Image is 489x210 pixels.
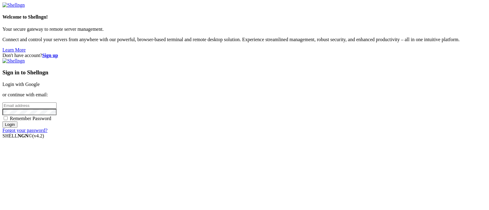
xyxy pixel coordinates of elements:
span: Remember Password [10,116,51,121]
a: Sign up [42,53,58,58]
h3: Sign in to Shellngn [2,69,487,76]
p: or continue with email: [2,92,487,98]
input: Login [2,121,17,128]
a: Forgot your password? [2,128,47,133]
img: Shellngn [2,58,25,64]
input: Email address [2,102,57,109]
p: Your secure gateway to remote server management. [2,27,487,32]
a: Learn More [2,47,26,52]
p: Connect and control your servers from anywhere with our powerful, browser-based terminal and remo... [2,37,487,42]
h4: Welcome to Shellngn! [2,14,487,20]
b: NGN [18,133,29,138]
img: Shellngn [2,2,25,8]
span: 4.2.0 [32,133,44,138]
div: Don't have account? [2,53,487,58]
span: SHELL © [2,133,44,138]
a: Login with Google [2,82,40,87]
input: Remember Password [4,116,8,120]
